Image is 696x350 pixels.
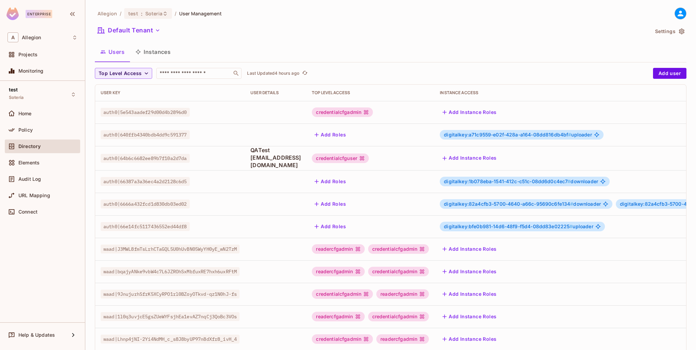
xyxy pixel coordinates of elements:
[18,193,50,198] span: URL Mapping
[440,153,499,164] button: Add Instance Roles
[376,334,429,344] div: readercfgadmin
[101,290,240,298] span: waad|9JnujurhSfrK5XCyRPO1rl0BZoyOTkvd-qz1N0hJ-fs
[368,244,429,254] div: credentialcfgadmin
[312,221,349,232] button: Add Roles
[101,108,190,117] span: auth0|5e543aadef29d00d4b2896d0
[302,70,308,77] span: refresh
[18,52,38,57] span: Projects
[312,312,364,321] div: readercfgadmin
[312,289,373,299] div: credentialcfgadmin
[95,68,152,79] button: Top Level Access
[250,90,301,96] div: User Details
[101,130,190,139] span: auth0|640ffb4340bdb4dd9c591377
[250,146,301,169] span: QATest [EMAIL_ADDRESS][DOMAIN_NAME]
[247,71,299,76] p: Last Updated 4 hours ago
[652,26,686,37] button: Settings
[130,43,176,60] button: Instances
[312,154,369,163] div: credentialcfguser
[444,178,570,184] span: digitalkey:1b078eba-1541-412c-c51c-08dd6d0c4ec7
[312,267,364,276] div: readercfgadmin
[26,10,52,18] div: Enterprise
[101,90,240,96] div: User Key
[368,312,429,321] div: credentialcfgadmin
[22,35,41,40] span: Workspace: Allegion
[440,334,499,345] button: Add Instance Roles
[18,160,40,165] span: Elements
[95,25,163,36] button: Default Tenant
[444,201,601,207] span: downloader
[18,127,33,133] span: Policy
[95,43,130,60] button: Users
[18,332,55,338] span: Help & Updates
[368,267,429,276] div: credentialcfgadmin
[101,222,190,231] span: auth0|66e14fc5117436552ed44df8
[101,200,190,208] span: auth0|6666a432fcd1d830db03ed02
[301,69,309,77] button: refresh
[18,144,41,149] span: Directory
[444,224,593,229] span: uploader
[653,68,686,79] button: Add user
[179,10,222,17] span: User Management
[120,10,121,17] li: /
[98,10,117,17] span: the active workspace
[18,68,44,74] span: Monitoring
[440,289,499,300] button: Add Instance Roles
[312,199,349,209] button: Add Roles
[101,312,240,321] span: waad|1l0q3uvjcE5gsZUeWYFsjhEa1evAZ7nqCj3QoBc3VOs
[101,177,190,186] span: auth0|66387a3a36ec4a2d2128c6d5
[440,311,499,322] button: Add Instance Roles
[444,223,572,229] span: digitalkey:bfe0b981-14d6-48f9-f5d4-08dd83e02225
[6,8,19,20] img: SReyMgAAAABJRU5ErkJggg==
[312,334,373,344] div: credentialcfgadmin
[175,10,176,17] li: /
[569,223,572,229] span: #
[300,69,309,77] span: Click to refresh data
[312,90,429,96] div: Top Level Access
[8,32,18,42] span: A
[312,129,349,140] button: Add Roles
[444,201,573,207] span: digitalkey:82a4cfb3-5700-4640-a66c-95690c6fe134
[444,179,598,184] span: downloader
[9,87,18,92] span: test
[9,95,24,100] span: Soteria
[312,107,373,117] div: credentialcfgadmin
[101,335,240,344] span: waad|Lhnp4jNI-2Yi4NdMH_c_s8J8byUP97n8dXfr8_ivH_4
[101,267,240,276] span: waad|bqajyANke9vbW4c7L6JZROhSxMbfuxRE7hxh6uxRFtM
[440,266,499,277] button: Add Instance Roles
[18,209,38,215] span: Connect
[18,111,32,116] span: Home
[128,10,138,17] span: test
[312,176,349,187] button: Add Roles
[101,245,240,253] span: waad|J3MWL8fmTsLrhCTaGQL5U0hUvBN05WyYH0yE_wN2TzM
[101,154,190,163] span: auth0|64b6c6682ee89b7f10a2d7da
[376,289,429,299] div: readercfgadmin
[568,132,571,137] span: #
[312,244,364,254] div: readercfgadmin
[99,69,142,78] span: Top Level Access
[444,132,571,137] span: digitalkey:a71c9559-e02f-428a-a164-08dd816db4bf
[567,178,570,184] span: #
[570,201,573,207] span: #
[444,132,592,137] span: uploader
[145,10,162,17] span: Soteria
[440,107,499,118] button: Add Instance Roles
[18,176,41,182] span: Audit Log
[440,244,499,254] button: Add Instance Roles
[141,11,143,16] span: :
